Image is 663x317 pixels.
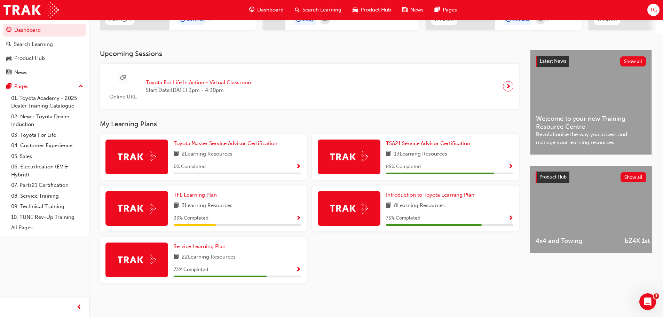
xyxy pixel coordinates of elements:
[8,212,86,223] a: 10. TUNE Rev-Up Training
[6,55,11,62] span: car-icon
[187,16,203,24] span: 30 mins
[182,201,232,210] span: 3 Learning Resources
[3,24,86,37] a: Dashboard
[118,151,156,162] img: Trak
[295,6,300,14] span: search-icon
[330,151,368,162] img: Trak
[180,15,185,24] span: duration-icon
[539,174,567,180] span: Product Hub
[174,266,208,274] span: 73 % Completed
[3,80,86,93] button: Pages
[540,58,566,64] span: Latest News
[105,69,513,104] a: Online URLToyota For Life In Action - Virtual ClassroomStart Date:[DATE] 3pm - 4:30pm
[14,82,29,90] div: Pages
[530,166,619,253] a: 4x4 and Towing
[3,52,86,65] a: Product Hub
[174,140,280,148] a: Toyota Master Service Advisor Certification
[8,180,86,191] a: 07. Parts21 Certification
[394,150,447,159] span: 13 Learning Resources
[621,172,647,182] button: Show all
[508,164,513,170] span: Show Progress
[386,191,477,199] a: Introduction to Toyota Learning Plan
[506,81,511,91] span: next-icon
[8,151,86,162] a: 05. Sales
[146,86,253,94] span: Start Date: [DATE] 3pm - 4:30pm
[8,111,86,130] a: 02. New - Toyota Dealer Induction
[207,16,212,22] span: next-icon
[386,140,470,146] span: TSA21 Service Advisor Certification
[330,16,335,22] span: next-icon
[296,164,301,170] span: Show Progress
[530,50,652,155] a: Latest NewsShow allWelcome to your new Training Resource CentreRevolutionise the way you access a...
[8,140,86,151] a: 04. Customer Experience
[100,120,519,128] h3: My Learning Plans
[386,214,420,222] span: 75 % Completed
[8,191,86,201] a: 08. Service Training
[14,40,53,48] div: Search Learning
[182,150,232,159] span: 2 Learning Resources
[647,4,660,16] button: TG
[508,214,513,223] button: Show Progress
[6,70,11,76] span: news-icon
[6,27,11,33] span: guage-icon
[536,130,646,146] span: Revolutionise the way you access and manage your learning resources.
[361,6,391,14] span: Product Hub
[296,214,301,223] button: Show Progress
[174,243,226,249] span: Service Learning Plan
[386,163,421,171] span: 85 % Completed
[146,79,253,87] span: Toyota For Life In Action - Virtual Classroom
[302,6,341,14] span: Search Learning
[174,201,179,210] span: book-icon
[536,56,646,67] a: Latest NewsShow all
[289,3,347,17] a: search-iconSearch Learning
[174,163,206,171] span: 0 % Completed
[14,54,45,62] div: Product Hub
[100,50,519,58] h3: Upcoming Sessions
[512,16,529,24] span: 90 mins
[182,253,236,262] span: 22 Learning Resources
[410,6,424,14] span: News
[6,84,11,90] span: pages-icon
[347,3,397,17] a: car-iconProduct Hub
[443,6,457,14] span: Pages
[78,82,83,91] span: up-icon
[296,215,301,222] span: Show Progress
[386,140,473,148] a: TSA21 Service Advisor Certification
[296,266,301,274] button: Show Progress
[639,293,656,310] iframe: Intercom live chat
[536,237,613,245] span: 4x4 and Towing
[8,93,86,111] a: 01. Toyota Academy - 2025 Dealer Training Catalogue
[174,214,208,222] span: 33 % Completed
[536,115,646,130] span: Welcome to your new Training Resource Centre
[6,41,11,48] span: search-icon
[386,201,391,210] span: book-icon
[296,15,301,24] span: duration-icon
[508,215,513,222] span: Show Progress
[257,6,284,14] span: Dashboard
[394,201,445,210] span: 8 Learning Resources
[353,6,358,14] span: car-icon
[3,2,59,18] img: Trak
[3,38,86,51] a: Search Learning
[536,172,646,183] a: Product HubShow all
[120,74,126,82] span: sessionType_ONLINE_URL-icon
[118,254,156,265] img: Trak
[174,243,228,251] a: Service Learning Plan
[330,203,368,214] img: Trak
[118,203,156,214] img: Trak
[14,69,27,77] div: News
[435,6,440,14] span: pages-icon
[506,15,511,24] span: duration-icon
[3,66,86,79] a: News
[244,3,289,17] a: guage-iconDashboard
[402,6,408,14] span: news-icon
[8,130,86,141] a: 03. Toyota For Life
[3,22,86,80] button: DashboardSearch LearningProduct HubNews
[386,150,391,159] span: book-icon
[654,293,659,299] span: 1
[650,6,657,14] span: TG
[386,192,474,198] span: Introduction to Toyota Learning Plan
[249,6,254,14] span: guage-icon
[174,150,179,159] span: book-icon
